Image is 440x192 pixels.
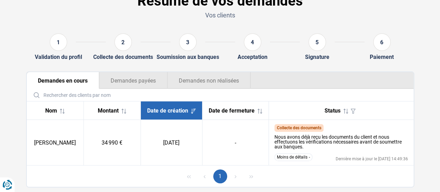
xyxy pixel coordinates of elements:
[198,169,211,183] button: Previous Page
[141,120,202,166] td: [DATE]
[35,54,82,60] div: Validation du profil
[179,33,197,51] div: 3
[157,54,219,60] div: Soumission aux banques
[274,153,312,161] button: Moins de détails
[244,169,258,183] button: Last Page
[182,169,196,183] button: First Page
[27,72,99,89] button: Demandes en cours
[50,33,67,51] div: 1
[27,120,84,166] td: [PERSON_NAME]
[305,54,329,60] div: Signature
[213,169,227,183] button: Page 1
[30,89,411,101] input: Rechercher des clients par nom
[147,107,188,114] span: Date de création
[373,33,391,51] div: 6
[83,120,141,166] td: 34 990 €
[309,33,326,51] div: 5
[229,169,242,183] button: Next Page
[336,157,408,161] div: Dernière mise à jour le [DATE] 14:49:36
[325,107,341,114] span: Status
[45,107,57,114] span: Nom
[202,120,269,166] td: -
[370,54,394,60] div: Paiement
[93,54,153,60] div: Collecte des documents
[274,135,408,149] div: Nous avons déjà reçu les documents du client et nous effectuons les vérifications nécessaires ava...
[98,107,119,114] span: Montant
[244,33,261,51] div: 4
[26,11,414,20] p: Vos clients
[114,33,132,51] div: 2
[209,107,255,114] span: Date de fermeture
[277,125,321,130] span: Collecte des documents
[238,54,267,60] div: Acceptation
[99,72,167,89] button: Demandes payées
[167,72,251,89] button: Demandes non réalisées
